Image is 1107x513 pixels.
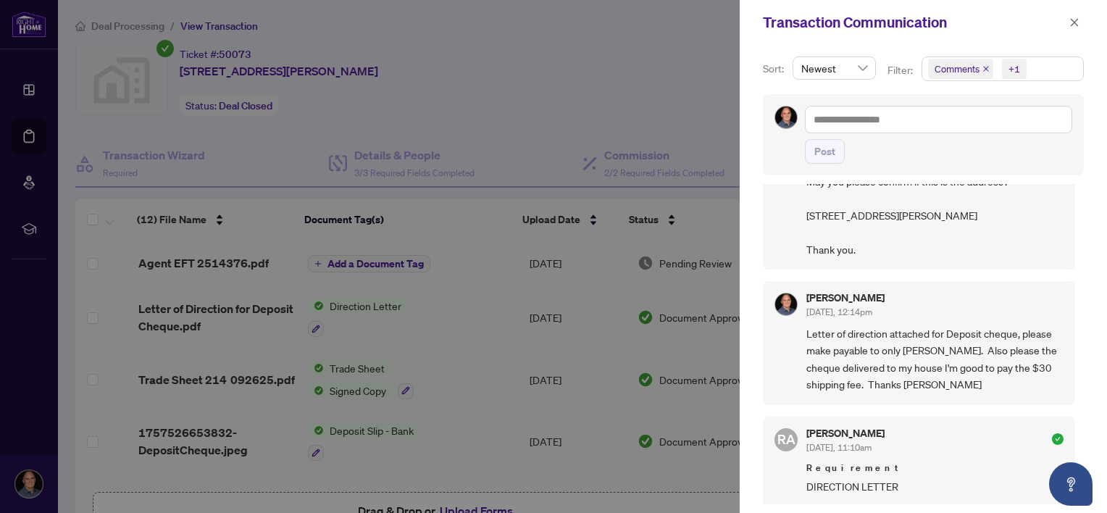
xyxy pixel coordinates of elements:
p: Sort: [763,61,787,77]
h5: [PERSON_NAME] [806,293,885,303]
div: Transaction Communication [763,12,1065,33]
img: Profile Icon [775,293,797,315]
span: close [982,65,990,72]
span: RA [777,429,795,449]
p: Filter: [887,62,915,78]
span: Letter of direction attached for Deposit cheque, please make payable to only [PERSON_NAME]. Also ... [806,325,1064,393]
button: Post [805,139,845,164]
span: Hi [PERSON_NAME], I have notified accounting regarding the direction letter. May you please confi... [806,122,1064,258]
span: [DATE], 12:14pm [806,306,872,317]
span: Requirement [806,461,1064,475]
span: Newest [801,57,867,79]
span: [DATE], 11:10am [806,442,872,453]
span: check-circle [1052,433,1064,445]
img: Profile Icon [775,107,797,128]
h5: [PERSON_NAME] [806,428,885,438]
span: close [1069,17,1079,28]
span: Comments [928,59,993,79]
div: +1 [1008,62,1020,76]
button: Open asap [1049,462,1093,506]
span: Comments [935,62,979,76]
